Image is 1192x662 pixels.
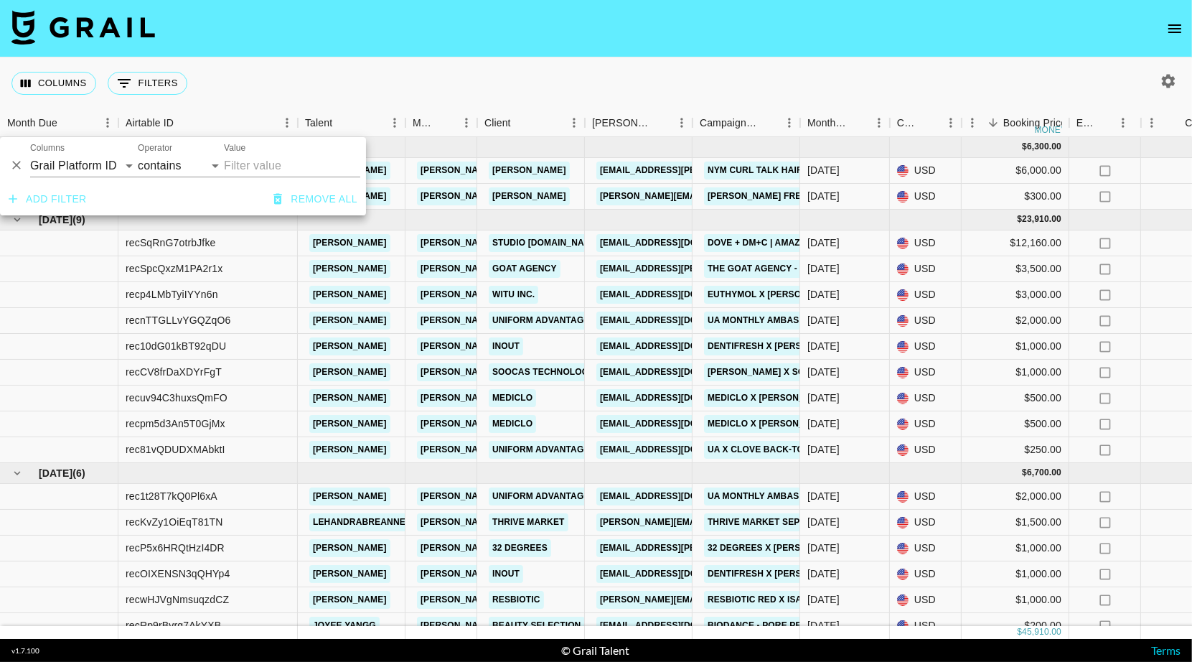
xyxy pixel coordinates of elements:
span: ( 6 ) [72,466,85,480]
button: Sort [1097,113,1117,133]
input: Filter value [224,154,360,177]
a: [EMAIL_ADDRESS][DOMAIN_NAME] [596,565,757,583]
div: recRp9rBvrq7AkYXB [126,618,221,633]
button: Menu [384,112,405,134]
a: DentiFresh x [PERSON_NAME] [704,337,852,355]
div: $6,000.00 [962,158,1069,184]
div: $200.00 [962,613,1069,639]
div: Expenses: Remove Commission? [1069,109,1141,137]
a: Resbiotic Red x isabel_sepanic [704,591,866,609]
a: [PERSON_NAME] x Soocas [704,363,834,381]
a: [PERSON_NAME][EMAIL_ADDRESS][PERSON_NAME][DOMAIN_NAME] [417,162,725,180]
a: The Goat Agency - Qualcomm Snapdragon Back to School x [PERSON_NAME] [704,260,1089,278]
a: lehandrabreanne [309,513,409,531]
div: Currency [897,109,920,137]
button: Menu [779,112,800,134]
a: [PERSON_NAME][EMAIL_ADDRESS][PERSON_NAME][DOMAIN_NAME] [417,337,725,355]
div: $2,000.00 [962,308,1069,334]
div: Aug '25 [807,416,840,431]
div: 23,910.00 [1022,213,1061,225]
div: Expenses: Remove Commission? [1076,109,1097,137]
div: Currency [890,109,962,137]
button: hide children [7,463,27,483]
div: Month Due [7,109,57,137]
a: UA Monthly Ambassador Campaign [704,488,884,505]
div: $2,000.00 [962,484,1069,510]
a: [PERSON_NAME] [309,389,390,407]
a: [PERSON_NAME] [309,488,390,505]
a: 32 Degrees [489,539,551,557]
div: recCV8frDaXDYrFgT [126,365,222,379]
a: [PERSON_NAME] [309,260,390,278]
div: © Grail Talent [561,643,629,658]
div: USD [890,386,962,411]
a: UA x Clove Back-To-School [704,441,848,459]
a: [PERSON_NAME][EMAIL_ADDRESS][PERSON_NAME][DOMAIN_NAME] [417,488,725,505]
div: $1,000.00 [962,587,1069,613]
a: [EMAIL_ADDRESS][DOMAIN_NAME] [596,617,757,635]
div: recwHJVgNmsuqzdCZ [126,592,229,607]
div: $1,000.00 [962,360,1069,386]
div: Airtable ID [118,109,298,137]
a: Dove + DM+C | Amazon Back To School [704,234,899,252]
div: Month Due [807,109,848,137]
a: Inout [489,337,523,355]
div: USD [890,158,962,184]
a: [EMAIL_ADDRESS][DOMAIN_NAME] [596,286,757,304]
div: Client [477,109,585,137]
a: [PERSON_NAME][EMAIL_ADDRESS][PERSON_NAME][DOMAIN_NAME] [417,363,725,381]
span: ( 9 ) [72,213,85,227]
a: [EMAIL_ADDRESS][PERSON_NAME][DOMAIN_NAME] [596,260,830,278]
div: USD [890,536,962,561]
button: Menu [563,112,585,134]
div: rec81vQDUDXMAbktI [126,442,225,457]
button: Menu [276,112,298,134]
a: [PERSON_NAME][EMAIL_ADDRESS][PERSON_NAME][DOMAIN_NAME] [417,389,725,407]
div: USD [890,282,962,308]
a: [EMAIL_ADDRESS][DOMAIN_NAME] [596,415,757,433]
button: Menu [671,112,693,134]
a: [EMAIL_ADDRESS][DOMAIN_NAME] [596,441,757,459]
a: [PERSON_NAME][EMAIL_ADDRESS][PERSON_NAME][DOMAIN_NAME] [417,565,725,583]
a: [PERSON_NAME][EMAIL_ADDRESS][PERSON_NAME][DOMAIN_NAME] [417,234,725,252]
button: Sort [983,113,1003,133]
div: Campaign (Type) [693,109,800,137]
a: [PERSON_NAME][EMAIL_ADDRESS][PERSON_NAME][DOMAIN_NAME] [417,260,725,278]
a: DentiFresh x [PERSON_NAME] [704,565,852,583]
button: Add filter [3,186,93,213]
button: Menu [1112,112,1134,134]
div: 6,700.00 [1027,467,1061,479]
a: [PERSON_NAME][EMAIL_ADDRESS][PERSON_NAME][DOMAIN_NAME] [417,187,725,205]
div: Aug '25 [807,339,840,353]
label: Operator [138,142,172,154]
span: [DATE] [39,213,72,227]
div: money [1035,126,1067,134]
div: recSpcQxzM1PA2r1x [126,261,222,276]
div: Booking Price [1003,109,1066,137]
div: $1,500.00 [962,510,1069,536]
a: NYM Curl Talk Hair Oil x [PERSON_NAME] [704,162,908,180]
div: Campaign (Type) [700,109,759,137]
button: Sort [332,113,352,133]
div: recKvZy1OiEqT81TN [126,515,223,529]
img: Grail Talent [11,10,155,45]
a: Resbiotic [489,591,544,609]
div: v 1.7.100 [11,646,39,656]
div: Talent [305,109,332,137]
a: [PERSON_NAME] [309,591,390,609]
span: [DATE] [39,466,72,480]
a: Thrive Market [489,513,568,531]
a: 32 Degrees x [PERSON_NAME] [704,539,851,557]
div: $500.00 [962,411,1069,437]
div: recSqRnG7otrbJfke [126,236,216,250]
div: rec10dG01kBT92qDU [126,339,226,353]
div: Aug '25 [807,261,840,276]
a: Soocas Technology Co., Ltd [489,363,637,381]
div: Jul '25 [807,189,840,203]
div: Aug '25 [807,442,840,457]
div: Aug '25 [807,236,840,250]
label: Value [224,142,245,154]
button: Sort [920,113,940,133]
a: Mediclo x [PERSON_NAME] [704,415,836,433]
button: Menu [456,112,477,134]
